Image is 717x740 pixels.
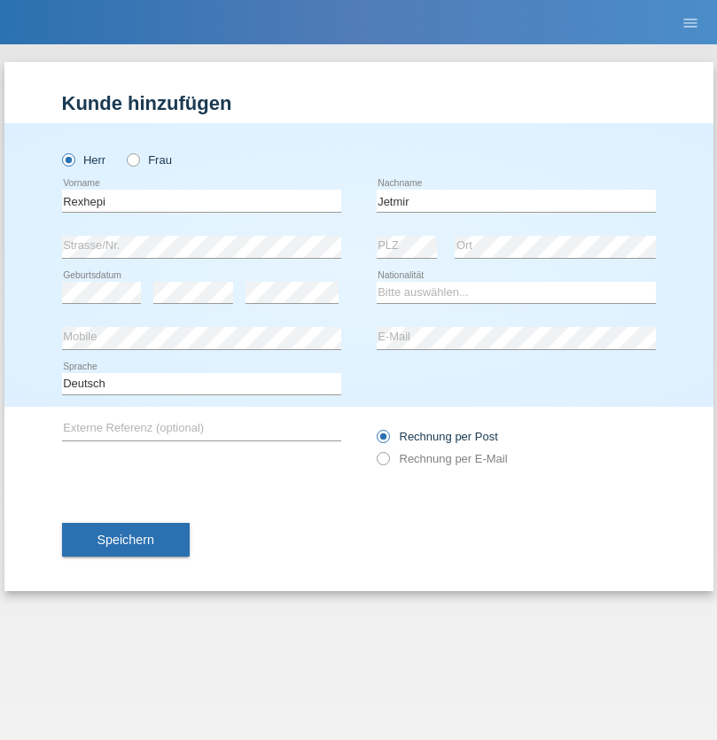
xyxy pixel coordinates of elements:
[127,153,172,167] label: Frau
[377,430,498,443] label: Rechnung per Post
[377,430,388,452] input: Rechnung per Post
[377,452,388,474] input: Rechnung per E-Mail
[62,523,190,557] button: Speichern
[97,533,154,547] span: Speichern
[62,153,106,167] label: Herr
[62,92,656,114] h1: Kunde hinzufügen
[682,14,699,32] i: menu
[673,17,708,27] a: menu
[62,153,74,165] input: Herr
[377,452,508,465] label: Rechnung per E-Mail
[127,153,138,165] input: Frau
